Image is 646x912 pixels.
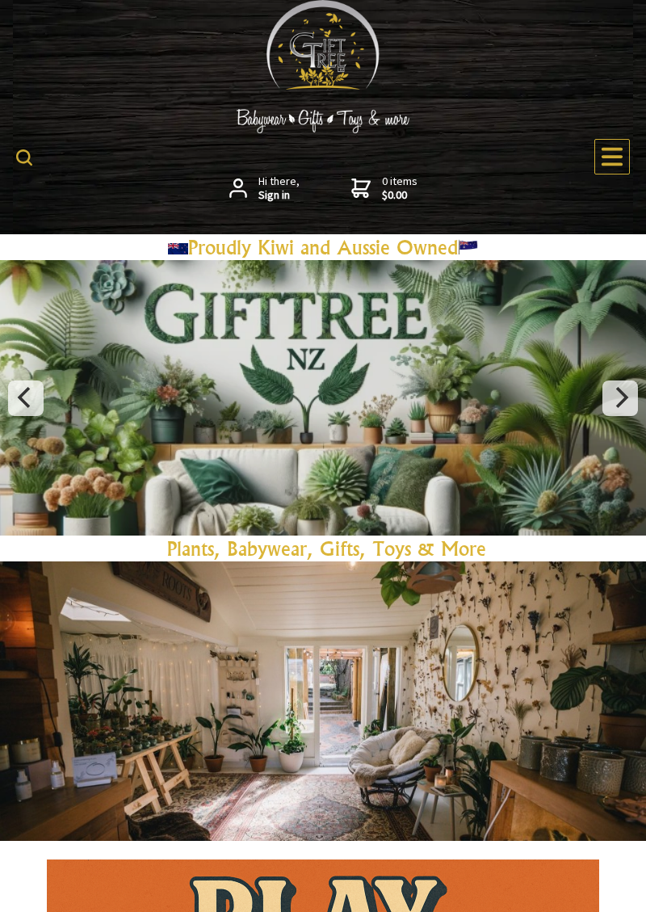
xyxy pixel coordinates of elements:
[8,380,44,416] button: Previous
[258,174,300,203] span: Hi there,
[602,380,638,416] button: Next
[168,235,478,259] a: Proudly Kiwi and Aussie Owned
[202,109,444,133] img: Babywear - Gifts - Toys & more
[382,174,417,203] span: 0 items
[229,174,300,203] a: Hi there,Sign in
[351,174,417,203] a: 0 items$0.00
[258,188,300,203] strong: Sign in
[167,536,476,561] a: Plants, Babywear, Gifts, Toys & Mor
[382,188,417,203] strong: $0.00
[16,149,32,166] img: product search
